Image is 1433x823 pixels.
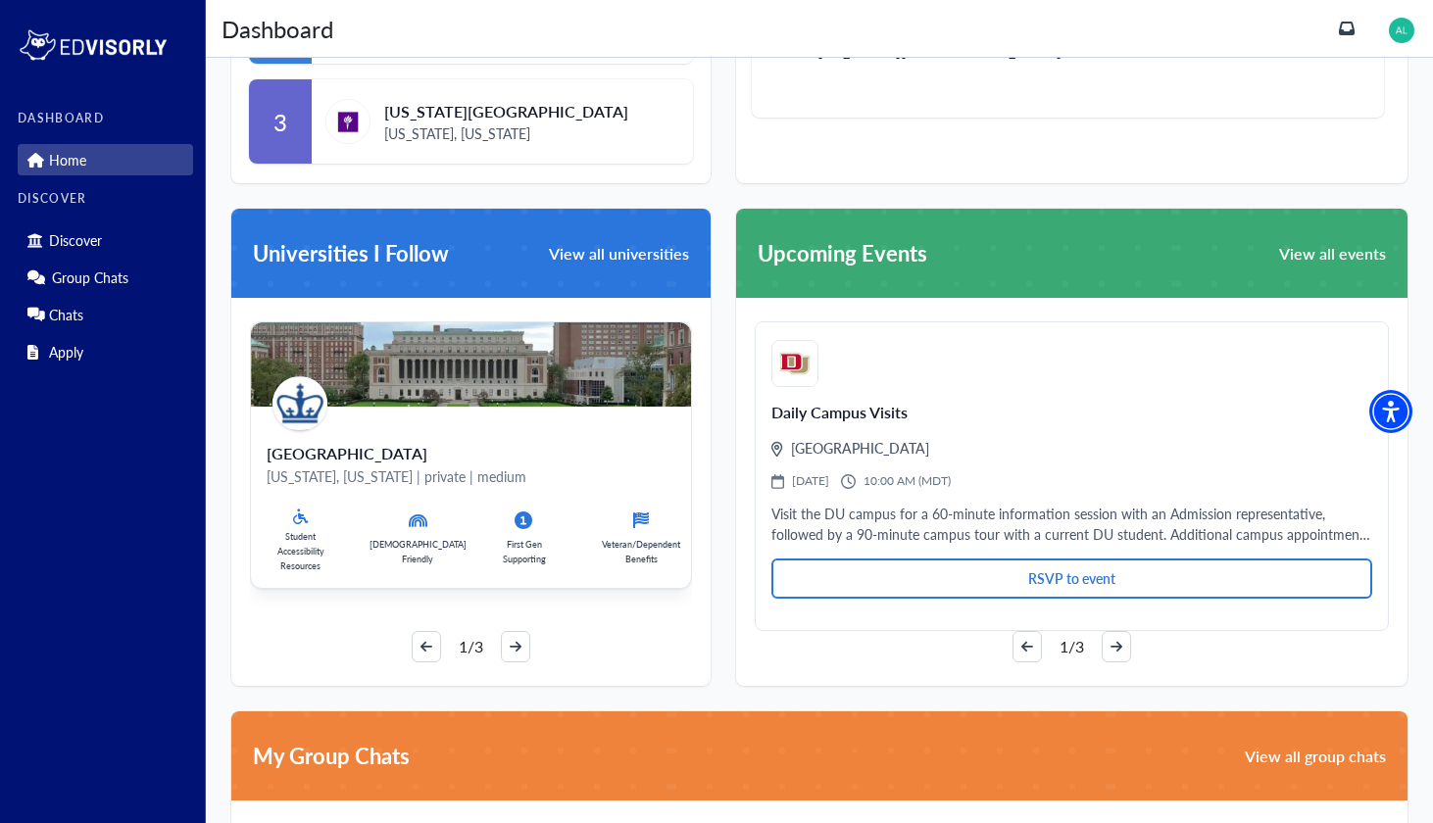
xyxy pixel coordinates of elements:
span: [DATE] [792,472,829,490]
img: A view of a large academic building with columns, surrounded by green lawns and trees, under a cl... [251,322,691,407]
button: arrow-right [501,631,530,662]
div: Discover [18,224,193,256]
span: View all universities [549,246,689,262]
div: Chats [18,299,193,330]
p: Chats [49,307,83,323]
a: inbox [1339,21,1355,36]
p: [US_STATE], [US_STATE] | private | medium [267,470,675,482]
span: My Group Chats [253,740,410,772]
label: DASHBOARD [18,112,193,125]
p: Group Chats [52,269,128,286]
span: [US_STATE][GEOGRAPHIC_DATA] [384,100,628,123]
p: First Gen Supporting [490,537,558,566]
div: Group Chats [18,262,193,293]
p: [DEMOGRAPHIC_DATA] Friendly [370,537,467,566]
button: arrow-left [1013,631,1042,662]
div: Apply [18,336,193,367]
button: RSVP to event [771,558,1372,599]
span: 10:00 AM (MDT) [864,472,951,490]
span: [US_STATE], [US_STATE] [384,123,628,144]
span: View all events [1279,246,1386,262]
div: Home [18,144,193,175]
img: logo [771,340,818,387]
button: arrow-right [1102,631,1131,662]
span: 1/3 [1060,635,1084,658]
p: Apply [49,344,83,361]
span: [GEOGRAPHIC_DATA] [791,438,929,459]
span: Upcoming Events [758,237,927,269]
span: 1/3 [459,635,483,658]
img: logo [18,25,169,65]
div: Accessibility Menu [1369,390,1412,433]
p: Student Accessibility Resources [267,529,334,573]
img: avatar [272,376,327,431]
span: 3 [273,104,287,139]
p: Daily Campus Visits [771,401,1372,424]
a: A view of a large academic building with columns, surrounded by green lawns and trees, under a cl... [250,321,692,589]
p: Home [49,152,86,169]
button: arrow-left [412,631,441,662]
img: item-logo [325,99,371,144]
div: Dashboard [222,11,333,46]
p: Visit the DU campus for a 60-minute information session with an Admission representative, followe... [771,504,1372,545]
p: Discover [49,232,102,249]
label: DISCOVER [18,192,193,206]
span: View all group chats [1245,749,1386,764]
p: [US_STATE][GEOGRAPHIC_DATA] [817,42,1364,73]
p: Veteran/Dependent Benefits [602,537,680,566]
div: [GEOGRAPHIC_DATA] [267,444,675,462]
span: Universities I Follow [253,237,449,269]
